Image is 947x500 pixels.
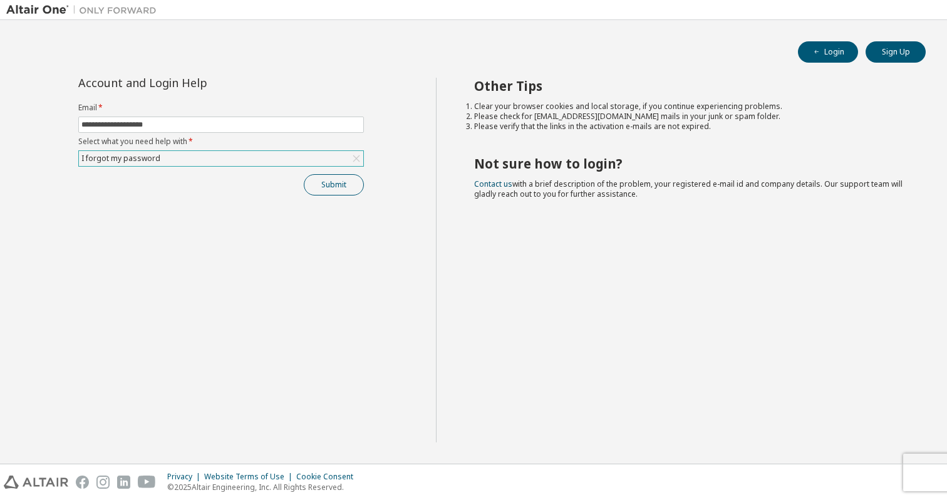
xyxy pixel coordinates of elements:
[78,78,307,88] div: Account and Login Help
[474,155,904,172] h2: Not sure how to login?
[866,41,926,63] button: Sign Up
[117,476,130,489] img: linkedin.svg
[80,152,162,165] div: I forgot my password
[76,476,89,489] img: facebook.svg
[167,472,204,482] div: Privacy
[296,472,361,482] div: Cookie Consent
[4,476,68,489] img: altair_logo.svg
[79,151,363,166] div: I forgot my password
[474,78,904,94] h2: Other Tips
[78,137,364,147] label: Select what you need help with
[167,482,361,492] p: © 2025 Altair Engineering, Inc. All Rights Reserved.
[304,174,364,195] button: Submit
[474,179,512,189] a: Contact us
[96,476,110,489] img: instagram.svg
[474,122,904,132] li: Please verify that the links in the activation e-mails are not expired.
[474,102,904,112] li: Clear your browser cookies and local storage, if you continue experiencing problems.
[78,103,364,113] label: Email
[474,112,904,122] li: Please check for [EMAIL_ADDRESS][DOMAIN_NAME] mails in your junk or spam folder.
[6,4,163,16] img: Altair One
[204,472,296,482] div: Website Terms of Use
[138,476,156,489] img: youtube.svg
[798,41,858,63] button: Login
[474,179,903,199] span: with a brief description of the problem, your registered e-mail id and company details. Our suppo...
